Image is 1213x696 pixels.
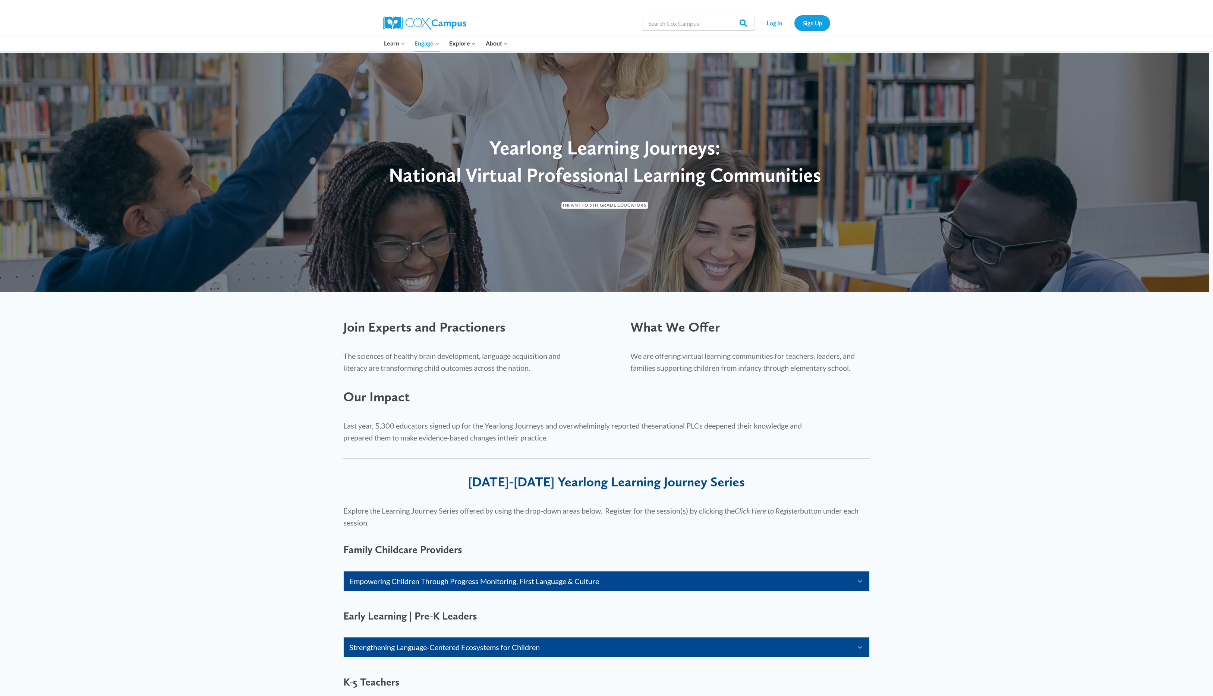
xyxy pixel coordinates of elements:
[489,136,720,159] span: Yearlong Learning Journeys:
[343,319,505,335] span: Join Experts and Practioners
[384,38,405,48] span: Learn
[389,163,821,186] span: National Virtual Professional Learning Communities
[486,38,508,48] span: About
[468,474,745,490] span: [DATE]-[DATE] Yearlong Learning Journey Series
[561,202,648,209] span: Infant to 5th Grade Educators
[343,350,572,374] p: The sciences of healthy brain development, language acquisition and literacy are transforming chi...
[758,15,830,31] nav: Secondary Navigation
[343,421,802,442] span: national PLCs deepened their knowledge and prepared them to make evidence-based changes in
[630,350,870,374] p: We are offering virtual learning communities for teachers, leaders, and families supporting child...
[504,433,548,442] span: their practice.
[343,505,870,529] p: Explore the Learning Journey Series offered by using the drop-down areas below. Register for the ...
[343,609,477,622] span: Early Learning | Pre-K Leaders
[379,35,513,51] nav: Primary Navigation
[343,389,410,405] span: Our Impact
[630,319,720,335] span: What We Offer
[349,575,845,587] a: Empowering Children Through Progress Monitoring, First Language & Culture
[349,641,845,653] a: Strengthening Language-Centered Ecosystems for Children
[343,543,462,556] span: Family Childcare Providers
[383,16,466,30] img: Cox Campus
[643,16,754,31] input: Search Cox Campus
[343,421,659,430] span: Last year, 5,300 educators signed up for the Yearlong Journeys and overwhelmingly reported these
[449,38,476,48] span: Explore
[415,38,439,48] span: Engage
[735,506,800,515] em: Click Here to Register
[794,15,830,31] a: Sign Up
[343,675,400,688] span: K-5 Teachers
[758,15,791,31] a: Log In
